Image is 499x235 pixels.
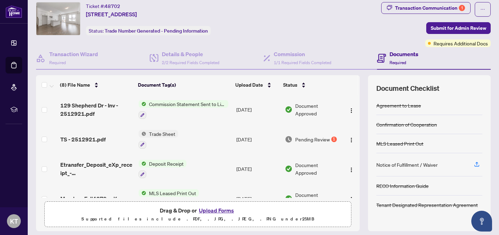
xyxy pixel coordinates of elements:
img: Status Icon [139,130,146,138]
button: Status IconDeposit Receipt [139,160,186,179]
button: Open asap [471,211,492,232]
span: Member_Full4079.pdf [60,194,117,203]
span: Document Approved [295,161,340,176]
img: Logo [349,167,354,173]
button: Logo [346,193,357,204]
div: Confirmation of Cooperation [376,121,437,128]
div: RECO Information Guide [376,182,429,190]
button: Submit for Admin Review [426,22,491,34]
span: Commission Statement Sent to Listing Brokerage [146,100,228,108]
td: [DATE] [234,95,282,124]
div: Agreement to Lease [376,102,421,109]
span: Document Approved [295,191,340,206]
span: Required [49,60,66,65]
span: Etransfer_Deposit_eXp_receipt_-__129_Shepherd_Dr___Barrie.pdf [60,160,133,177]
span: Required [389,60,406,65]
span: Pending Review [295,136,330,143]
span: (8) File Name [60,81,90,89]
span: KT [10,216,18,226]
div: Status: [86,26,211,35]
div: 1 [331,137,337,142]
h4: Documents [389,50,418,58]
td: [DATE] [234,124,282,154]
img: Logo [349,197,354,202]
span: TS - 2512921.pdf [60,135,106,143]
button: Status IconMLS Leased Print Out [139,189,199,208]
button: Upload Forms [197,206,236,215]
img: Document Status [285,106,292,113]
span: Document Checklist [376,84,439,93]
span: Deposit Receipt [146,160,186,167]
div: Notice of Fulfillment / Waiver [376,161,438,168]
img: Status Icon [139,160,146,167]
span: Drag & Drop orUpload FormsSupported files include .PDF, .JPG, .JPEG, .PNG under25MB [45,202,351,227]
img: Logo [349,137,354,143]
img: logo [6,5,22,18]
button: Transaction Communication1 [381,2,471,14]
p: Supported files include .PDF, .JPG, .JPEG, .PNG under 25 MB [49,215,347,223]
img: Status Icon [139,189,146,197]
th: Status [280,75,341,95]
button: Status IconCommission Statement Sent to Listing Brokerage [139,100,228,119]
th: (8) File Name [57,75,135,95]
span: Document Approved [295,102,340,117]
div: Ticket #: [86,2,120,10]
img: Status Icon [139,100,146,108]
div: Transaction Communication [395,2,465,14]
img: IMG-S12305764_1.jpg [36,2,80,35]
span: Upload Date [235,81,263,89]
button: Status IconTrade Sheet [139,130,178,149]
h4: Details & People [162,50,219,58]
img: Document Status [285,136,292,143]
span: Submit for Admin Review [431,23,486,34]
td: [DATE] [234,154,282,184]
span: Status [283,81,297,89]
span: [STREET_ADDRESS] [86,10,137,18]
span: 129 Shepherd Dr - Inv - 2512921.pdf [60,101,133,118]
th: Upload Date [233,75,281,95]
span: Requires Additional Docs [434,40,488,47]
button: Logo [346,134,357,145]
span: Drag & Drop or [160,206,236,215]
span: 1/1 Required Fields Completed [274,60,331,65]
span: Trade Number Generated - Pending Information [105,28,208,34]
div: Tenant Designated Representation Agreement [376,201,478,209]
span: Trade Sheet [146,130,178,138]
h4: Transaction Wizard [49,50,98,58]
img: Logo [349,108,354,113]
div: MLS Leased Print Out [376,140,423,147]
h4: Commission [274,50,331,58]
span: 48702 [105,3,120,9]
span: ellipsis [480,7,485,12]
th: Document Tag(s) [135,75,233,95]
span: 2/2 Required Fields Completed [162,60,219,65]
img: Document Status [285,195,292,202]
div: 1 [459,5,465,11]
span: MLS Leased Print Out [146,189,199,197]
button: Logo [346,104,357,115]
img: Document Status [285,165,292,173]
td: [DATE] [234,184,282,214]
button: Logo [346,163,357,174]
